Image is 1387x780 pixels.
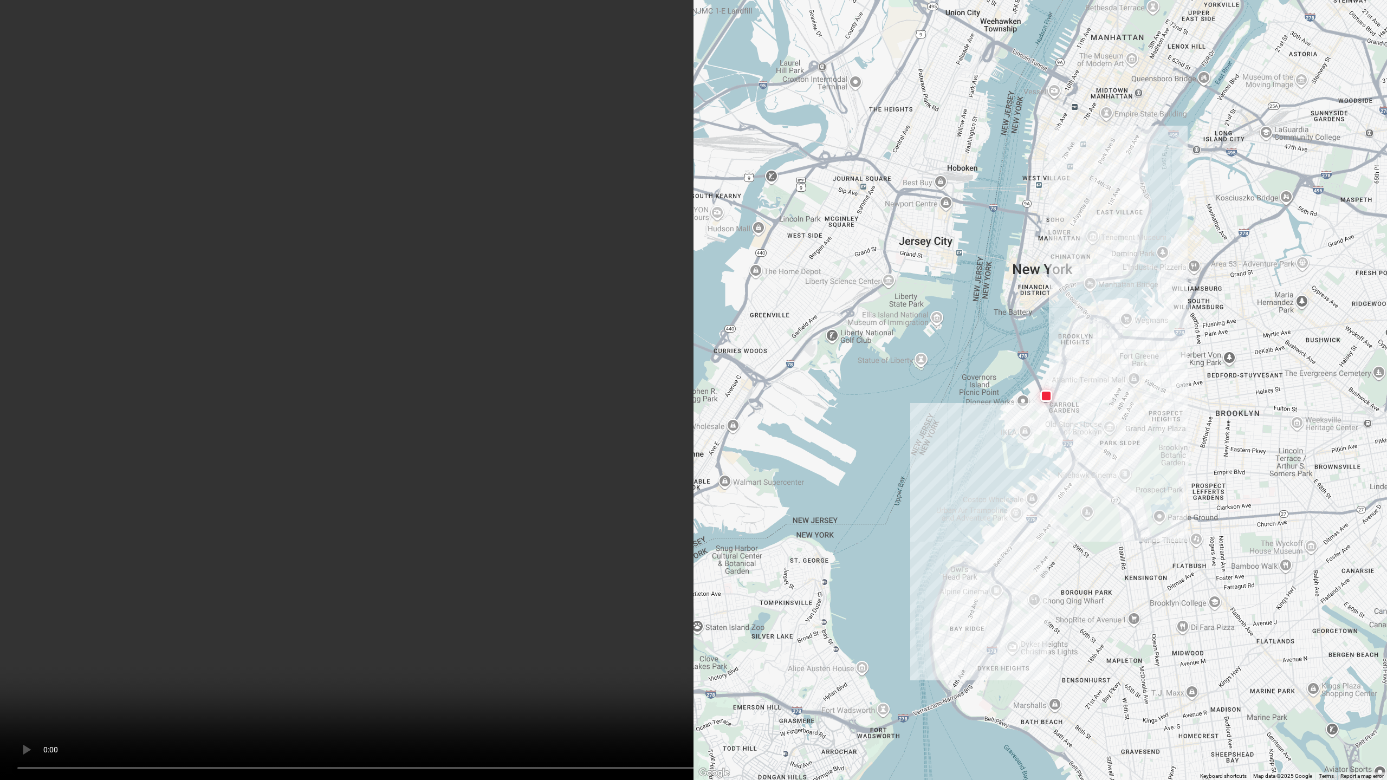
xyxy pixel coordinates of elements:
[1319,773,1334,779] a: Terms (opens in new tab)
[1340,773,1384,779] a: Report a map error
[696,766,732,780] a: Open this area in Google Maps (opens a new window)
[696,766,732,780] img: Google
[1253,773,1312,779] span: Map data ©2025 Google
[1200,772,1247,780] button: Keyboard shortcuts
